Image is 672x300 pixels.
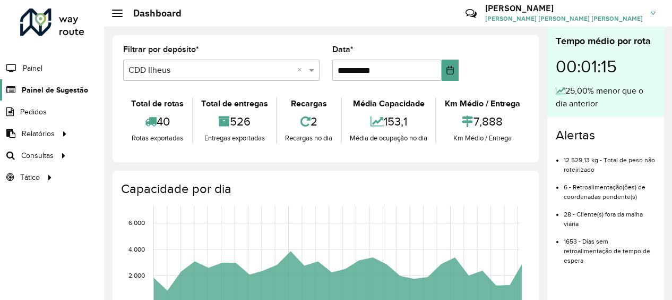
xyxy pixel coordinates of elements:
div: Média de ocupação no dia [344,133,433,144]
span: Pedidos [20,106,47,118]
label: Data [332,43,354,56]
li: 1653 - Dias sem retroalimentação de tempo de espera [564,229,656,265]
h3: [PERSON_NAME] [485,3,643,13]
div: 2 [280,110,338,133]
span: Relatórios [22,128,55,139]
div: Total de rotas [126,97,189,110]
div: Rotas exportadas [126,133,189,144]
span: Painel de Sugestão [22,85,88,96]
div: Km Médio / Entrega [439,97,525,110]
text: 2,000 [128,272,145,279]
div: Tempo médio por rota [556,34,656,48]
span: Clear all [297,64,306,77]
div: Entregas exportadas [196,133,274,144]
div: 7,888 [439,110,525,133]
div: Total de entregas [196,97,274,110]
div: Recargas no dia [280,133,338,144]
text: 4,000 [128,246,145,253]
button: Choose Date [442,60,459,81]
span: Tático [20,172,40,183]
label: Filtrar por depósito [123,43,199,56]
li: 6 - Retroalimentação(ões) de coordenadas pendente(s) [564,174,656,202]
li: 12.529,13 kg - Total de peso não roteirizado [564,147,656,174]
div: 00:01:15 [556,48,656,85]
span: Consultas [21,150,54,161]
div: 40 [126,110,189,133]
div: Média Capacidade [344,97,433,110]
a: Contato Rápido [460,2,483,25]
li: 28 - Cliente(s) fora da malha viária [564,202,656,229]
span: [PERSON_NAME] [PERSON_NAME] [PERSON_NAME] [485,14,643,23]
span: Painel [23,63,42,74]
div: 526 [196,110,274,133]
div: 153,1 [344,110,433,133]
text: 6,000 [128,220,145,227]
h2: Dashboard [123,7,182,19]
h4: Capacidade por dia [121,181,528,197]
div: Km Médio / Entrega [439,133,525,144]
h4: Alertas [556,128,656,143]
div: 25,00% menor que o dia anterior [556,85,656,110]
div: Recargas [280,97,338,110]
